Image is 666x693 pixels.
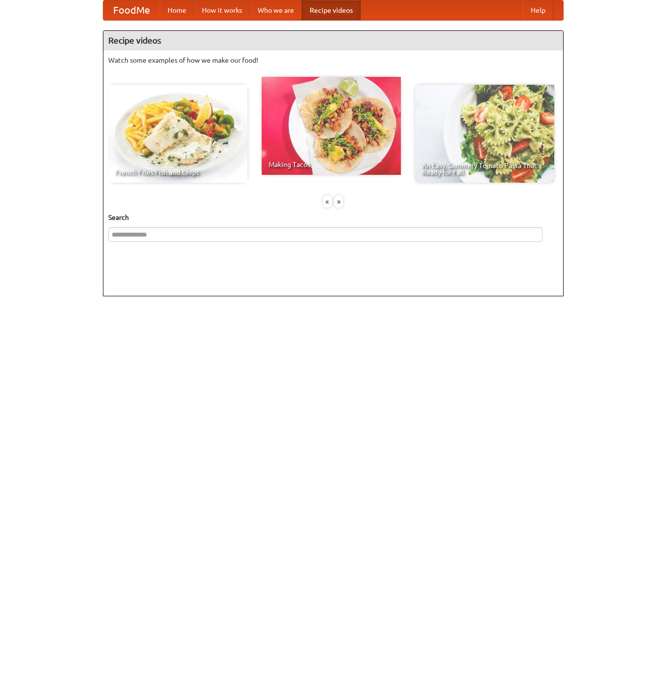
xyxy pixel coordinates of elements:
[269,161,394,168] span: Making Tacos
[422,162,547,176] span: An Easy, Summery Tomato Pasta That's Ready for Fall
[523,0,553,20] a: Help
[250,0,302,20] a: Who we are
[334,195,343,208] div: »
[302,0,361,20] a: Recipe videos
[108,85,247,183] a: French Fries Fish and Chips
[108,213,558,222] h5: Search
[160,0,194,20] a: Home
[103,0,160,20] a: FoodMe
[108,55,558,65] p: Watch some examples of how we make our food!
[262,77,401,175] a: Making Tacos
[415,85,554,183] a: An Easy, Summery Tomato Pasta That's Ready for Fall
[103,31,563,50] h4: Recipe videos
[194,0,250,20] a: How it works
[115,169,241,176] span: French Fries Fish and Chips
[323,195,332,208] div: «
